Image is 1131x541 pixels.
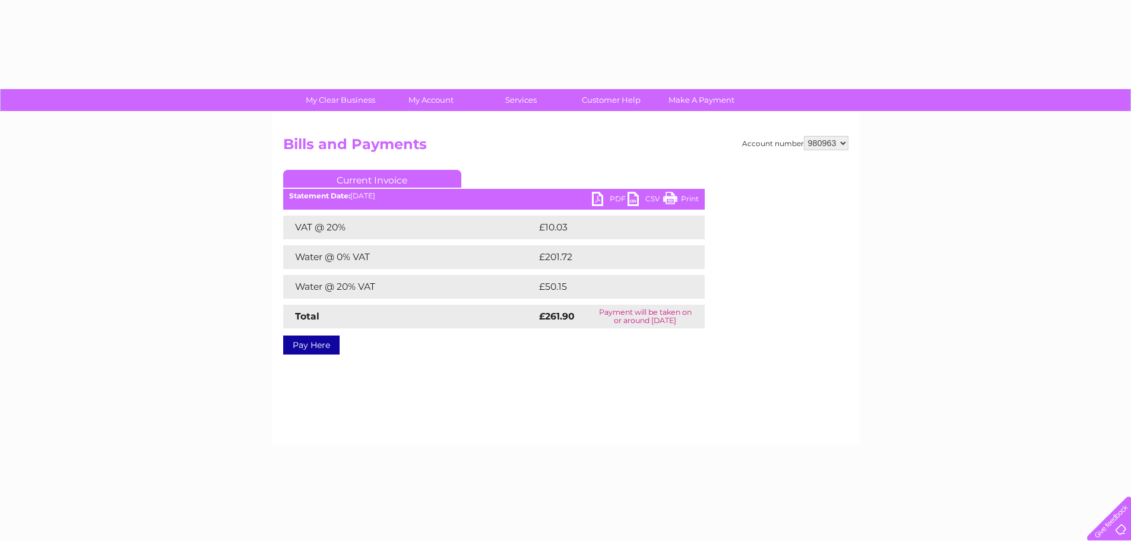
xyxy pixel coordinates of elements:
td: Water @ 0% VAT [283,245,536,269]
td: £50.15 [536,275,680,299]
a: CSV [628,192,663,209]
strong: £261.90 [539,311,575,322]
div: Account number [742,136,848,150]
h2: Bills and Payments [283,136,848,159]
td: Water @ 20% VAT [283,275,536,299]
a: Customer Help [562,89,660,111]
a: My Account [382,89,480,111]
a: Make A Payment [652,89,750,111]
td: Payment will be taken on or around [DATE] [586,305,705,328]
strong: Total [295,311,319,322]
td: VAT @ 20% [283,216,536,239]
a: Print [663,192,699,209]
a: Current Invoice [283,170,461,188]
b: Statement Date: [289,191,350,200]
div: [DATE] [283,192,705,200]
a: My Clear Business [292,89,389,111]
a: Pay Here [283,336,340,355]
a: Services [472,89,570,111]
td: £10.03 [536,216,680,239]
a: PDF [592,192,628,209]
td: £201.72 [536,245,683,269]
